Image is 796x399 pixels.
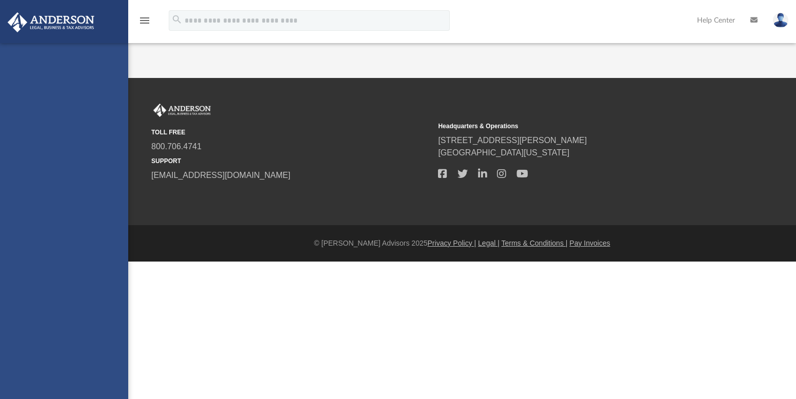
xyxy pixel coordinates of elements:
[138,14,151,27] i: menu
[428,239,476,247] a: Privacy Policy |
[478,239,500,247] a: Legal |
[569,239,610,247] a: Pay Invoices
[151,104,213,117] img: Anderson Advisors Platinum Portal
[151,171,290,179] a: [EMAIL_ADDRESS][DOMAIN_NAME]
[171,14,183,25] i: search
[438,136,587,145] a: [STREET_ADDRESS][PERSON_NAME]
[128,238,796,249] div: © [PERSON_NAME] Advisors 2025
[138,19,151,27] a: menu
[773,13,788,28] img: User Pic
[502,239,568,247] a: Terms & Conditions |
[151,156,431,166] small: SUPPORT
[438,122,718,131] small: Headquarters & Operations
[5,12,97,32] img: Anderson Advisors Platinum Portal
[438,148,569,157] a: [GEOGRAPHIC_DATA][US_STATE]
[151,128,431,137] small: TOLL FREE
[151,142,202,151] a: 800.706.4741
